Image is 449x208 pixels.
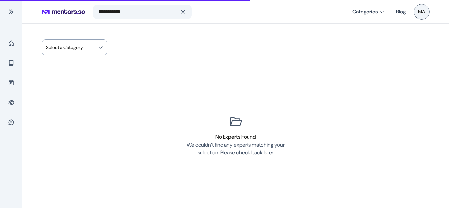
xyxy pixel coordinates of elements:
span: Categories [352,9,378,15]
h6: No Experts Found [215,133,256,141]
button: Categories [348,6,388,18]
button: Select a Category [42,39,107,55]
span: MA [414,4,430,20]
button: MAMA [414,4,430,20]
p: We couldn’t find any experts matching your selection. Please check back later. [183,141,288,157]
a: Blog [396,6,406,18]
span: Select a Category [46,44,83,51]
